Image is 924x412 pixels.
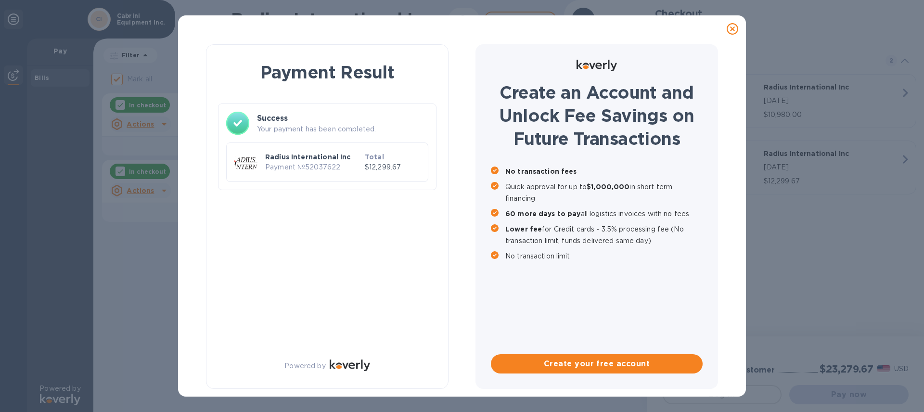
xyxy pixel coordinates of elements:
b: Total [365,153,384,161]
img: Logo [330,360,370,371]
p: for Credit cards - 3.5% processing fee (No transaction limit, funds delivered same day) [505,223,703,246]
p: No transaction limit [505,250,703,262]
b: 60 more days to pay [505,210,581,218]
b: No transaction fees [505,167,577,175]
h1: Create an Account and Unlock Fee Savings on Future Transactions [491,81,703,150]
p: Your payment has been completed. [257,124,428,134]
p: Payment № 52037622 [265,162,361,172]
span: Create your free account [499,358,695,370]
img: Logo [577,60,617,71]
p: all logistics invoices with no fees [505,208,703,219]
h1: Payment Result [222,60,433,84]
p: Powered by [284,361,325,371]
button: Create your free account [491,354,703,373]
p: $12,299.67 [365,162,420,172]
b: Lower fee [505,225,542,233]
b: $1,000,000 [587,183,629,191]
h3: Success [257,113,428,124]
p: Quick approval for up to in short term financing [505,181,703,204]
p: Radius International Inc [265,152,361,162]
